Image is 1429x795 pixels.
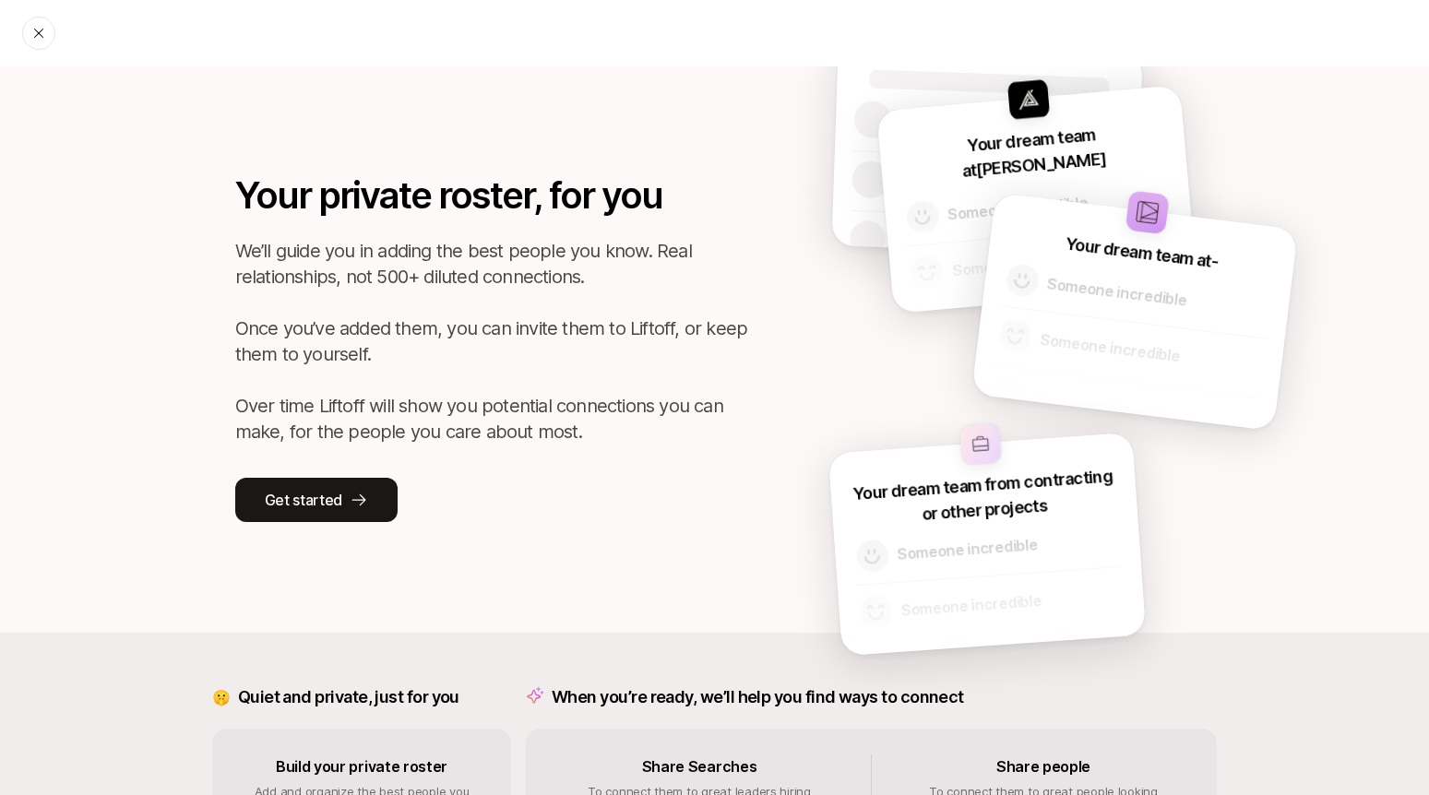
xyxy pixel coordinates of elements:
[265,488,342,512] p: Get started
[235,238,752,445] p: We’ll guide you in adding the best people you know. Real relationships, not 500+ diluted connecti...
[1006,78,1050,122] img: Penrose
[212,685,231,709] p: 🤫
[959,423,1001,466] img: other-company-logo.svg
[1125,190,1169,234] img: -
[996,754,1090,778] p: Share people
[642,754,757,778] p: Share Searches
[276,754,447,778] p: Build your private roster
[235,478,398,522] button: Get started
[848,463,1118,531] p: Your dream team from contracting or other projects
[552,684,964,710] p: When you’re ready, we’ll help you find ways to connect
[235,168,752,223] p: Your private roster, for you
[238,684,459,710] p: Quiet and private, just for you
[1064,231,1220,274] p: Your dream team at -
[897,116,1168,189] p: Your dream team at [PERSON_NAME]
